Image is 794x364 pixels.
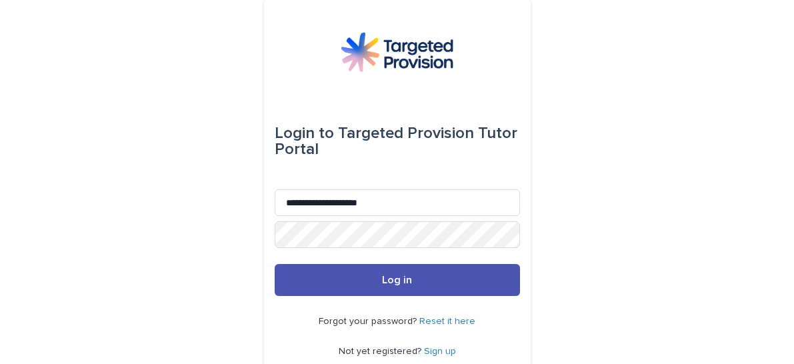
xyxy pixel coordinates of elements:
span: Forgot your password? [319,317,419,326]
a: Sign up [424,347,456,356]
span: Log in [382,275,412,285]
button: Log in [275,264,520,296]
a: Reset it here [419,317,475,326]
div: Targeted Provision Tutor Portal [275,115,520,168]
span: Not yet registered? [339,347,424,356]
span: Login to [275,125,334,141]
img: M5nRWzHhSzIhMunXDL62 [341,32,453,72]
